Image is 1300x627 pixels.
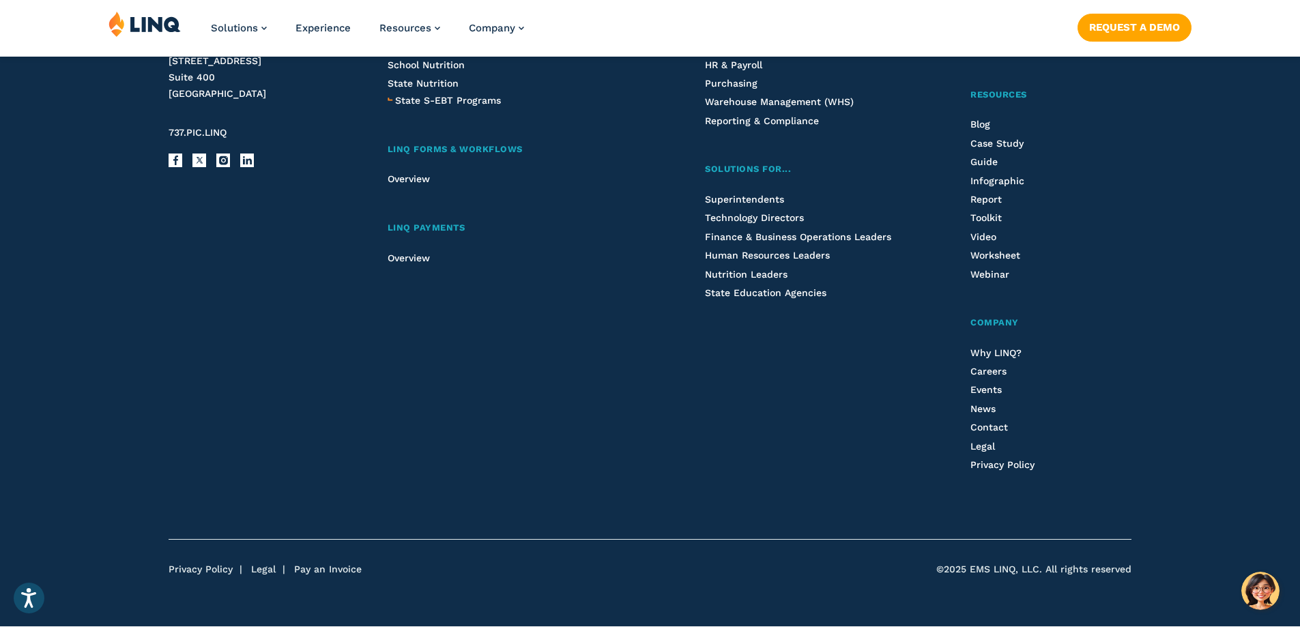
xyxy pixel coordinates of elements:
a: Technology Directors [705,212,804,223]
a: Case Study [970,138,1024,149]
a: X [192,154,206,167]
a: Worksheet [970,250,1020,261]
a: Legal [970,441,995,452]
a: Superintendents [705,194,784,205]
a: Company [469,22,524,34]
button: Hello, have a question? Let’s chat. [1241,572,1280,610]
span: State S-EBT Programs [395,95,501,106]
a: Report [970,194,1002,205]
a: Contact [970,422,1008,433]
a: Solutions [211,22,267,34]
span: LINQ Forms & Workflows [388,144,523,154]
a: HR & Payroll [705,59,762,70]
span: Resources [970,89,1027,100]
a: Resources [379,22,440,34]
a: Request a Demo [1078,14,1191,41]
a: Facebook [169,154,182,167]
span: LINQ Payments [388,222,465,233]
a: Instagram [216,154,230,167]
a: Nutrition Leaders [705,269,788,280]
span: Solutions [211,22,258,34]
a: Purchasing [705,78,757,89]
a: Overview [388,252,430,263]
a: Guide [970,156,998,167]
a: Careers [970,366,1007,377]
a: Why LINQ? [970,347,1022,358]
img: LINQ | K‑12 Software [109,11,181,37]
a: News [970,403,996,414]
a: Webinar [970,269,1009,280]
a: Human Resources Leaders [705,250,830,261]
a: School Nutrition [388,59,465,70]
span: 737.PIC.LINQ [169,127,227,138]
span: Resources [379,22,431,34]
a: Video [970,231,996,242]
nav: Primary Navigation [211,11,524,56]
address: [STREET_ADDRESS] Suite 400 [GEOGRAPHIC_DATA] [169,53,355,102]
a: Privacy Policy [970,459,1035,470]
a: Resources [970,88,1131,102]
a: Company [970,316,1131,330]
span: ©2025 EMS LINQ, LLC. All rights reserved [936,563,1131,577]
a: LinkedIn [240,154,254,167]
a: State S-EBT Programs [395,93,501,108]
a: Legal [251,564,276,574]
a: Blog [970,119,990,130]
span: Company [970,317,1019,327]
a: Infographic [970,175,1024,186]
a: Pay an Invoice [294,564,362,574]
span: Company [469,22,515,34]
a: Toolkit [970,212,1002,223]
a: Privacy Policy [169,564,233,574]
a: Overview [388,173,430,184]
a: State Nutrition [388,78,459,89]
a: LINQ Forms & Workflows [388,143,634,157]
nav: Button Navigation [1078,11,1191,41]
a: Experience [295,22,351,34]
a: Warehouse Management (WHS) [705,96,854,107]
a: State Education Agencies [705,287,826,298]
a: Reporting & Compliance [705,115,819,126]
a: Finance & Business Operations Leaders [705,231,891,242]
a: LINQ Payments [388,221,634,235]
a: Events [970,384,1002,395]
